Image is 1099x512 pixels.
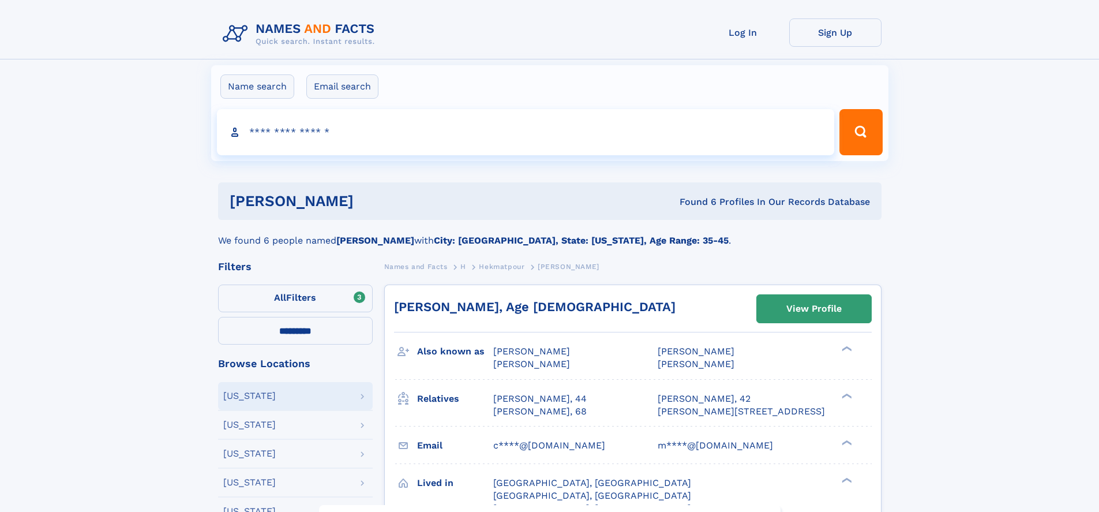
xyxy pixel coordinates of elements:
[839,345,853,353] div: ❯
[493,490,691,501] span: [GEOGRAPHIC_DATA], [GEOGRAPHIC_DATA]
[417,342,493,361] h3: Also known as
[218,220,882,248] div: We found 6 people named with .
[460,259,466,274] a: H
[839,439,853,446] div: ❯
[789,18,882,47] a: Sign Up
[516,196,870,208] div: Found 6 Profiles In Our Records Database
[274,292,286,303] span: All
[839,476,853,484] div: ❯
[230,194,517,208] h1: [PERSON_NAME]
[479,263,524,271] span: Hekmatpour
[336,235,414,246] b: [PERSON_NAME]
[697,18,789,47] a: Log In
[218,358,373,369] div: Browse Locations
[417,389,493,409] h3: Relatives
[220,74,294,99] label: Name search
[658,405,825,418] a: [PERSON_NAME][STREET_ADDRESS]
[839,109,882,155] button: Search Button
[417,473,493,493] h3: Lived in
[493,477,691,488] span: [GEOGRAPHIC_DATA], [GEOGRAPHIC_DATA]
[493,358,570,369] span: [PERSON_NAME]
[217,109,835,155] input: search input
[493,405,587,418] a: [PERSON_NAME], 68
[384,259,448,274] a: Names and Facts
[538,263,599,271] span: [PERSON_NAME]
[786,296,842,322] div: View Profile
[394,300,676,314] a: [PERSON_NAME], Age [DEMOGRAPHIC_DATA]
[223,420,276,429] div: [US_STATE]
[218,285,373,312] label: Filters
[218,261,373,272] div: Filters
[493,346,570,357] span: [PERSON_NAME]
[658,358,734,369] span: [PERSON_NAME]
[223,449,276,458] div: [US_STATE]
[839,392,853,399] div: ❯
[223,391,276,401] div: [US_STATE]
[493,393,587,405] a: [PERSON_NAME], 44
[658,346,734,357] span: [PERSON_NAME]
[417,436,493,455] h3: Email
[306,74,378,99] label: Email search
[460,263,466,271] span: H
[757,295,871,323] a: View Profile
[218,18,384,50] img: Logo Names and Facts
[223,478,276,487] div: [US_STATE]
[479,259,524,274] a: Hekmatpour
[434,235,729,246] b: City: [GEOGRAPHIC_DATA], State: [US_STATE], Age Range: 35-45
[658,393,751,405] a: [PERSON_NAME], 42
